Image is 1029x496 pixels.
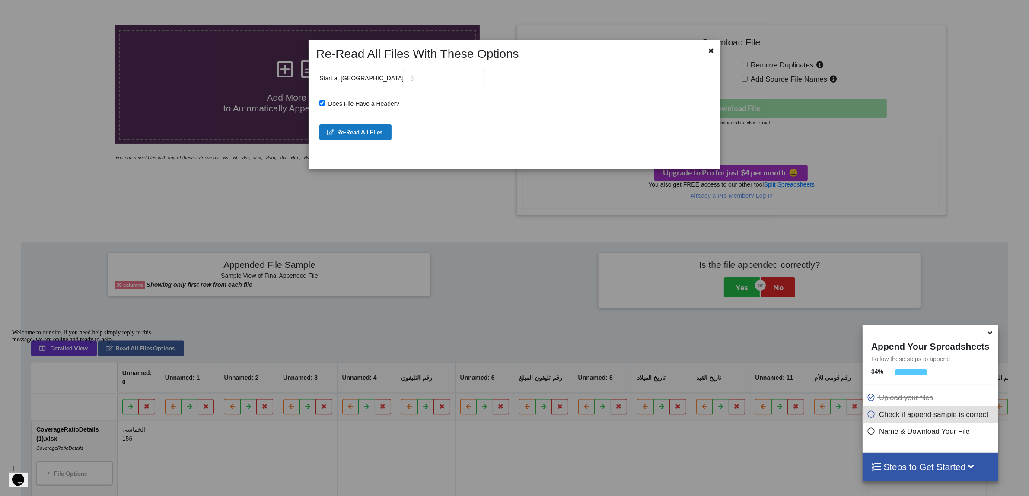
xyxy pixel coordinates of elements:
[3,3,159,17] div: Welcome to our site, if you need help simply reply to this message, we are online and ready to help.
[863,355,998,363] p: Follow these steps to append
[871,368,883,375] b: 34 %
[404,70,484,86] input: 3
[863,339,998,352] h4: Append Your Spreadsheets
[9,461,36,487] iframe: chat widget
[325,100,399,107] span: Does File Have a Header?
[312,47,683,61] h2: Re-Read All Files With These Options
[867,409,996,420] p: Check if append sample is correct
[867,392,996,403] p: Upload your files
[319,70,484,86] p: Start at [GEOGRAPHIC_DATA]
[871,461,989,472] h4: Steps to Get Started
[3,3,143,17] span: Welcome to our site, if you need help simply reply to this message, we are online and ready to help.
[319,124,392,140] button: Re-Read All Files
[9,326,164,457] iframe: chat widget
[867,426,996,437] p: Name & Download Your File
